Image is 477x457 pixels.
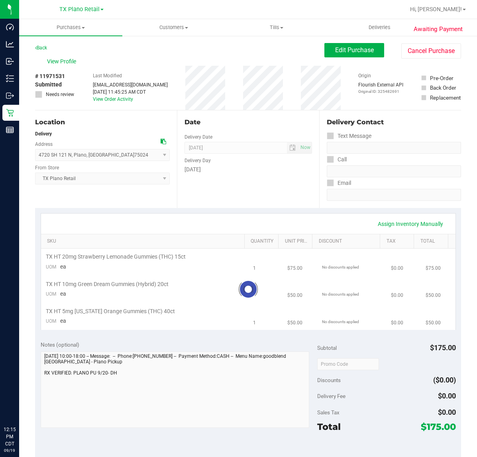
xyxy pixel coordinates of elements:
span: TX Plano Retail [59,6,100,13]
span: Subtotal [317,345,337,351]
span: Hi, [PERSON_NAME]! [410,6,462,12]
div: Replacement [430,94,461,102]
span: Purchases [19,24,122,31]
label: Delivery Date [185,133,212,141]
input: Format: (999) 999-9999 [327,165,461,177]
inline-svg: Dashboard [6,23,14,31]
span: Needs review [46,91,74,98]
button: Cancel Purchase [401,43,461,59]
inline-svg: Analytics [6,40,14,48]
a: Assign Inventory Manually [373,217,448,231]
a: Purchases [19,19,122,36]
div: [DATE] 11:45:25 AM CDT [93,88,168,96]
div: Flourish External API [358,81,403,94]
span: Awaiting Payment [414,25,463,34]
button: Edit Purchase [324,43,384,57]
div: Location [35,118,170,127]
label: Email [327,177,351,189]
label: Delivery Day [185,157,211,164]
inline-svg: Retail [6,109,14,117]
span: Delivery Fee [317,393,345,399]
a: View Order Activity [93,96,133,102]
label: Last Modified [93,72,122,79]
a: Back [35,45,47,51]
inline-svg: Inventory [6,75,14,82]
a: Customers [122,19,226,36]
span: Submitted [35,80,62,89]
div: Pre-Order [430,74,453,82]
span: Edit Purchase [335,46,374,54]
a: Tax [387,238,411,245]
a: Quantity [251,238,275,245]
a: Tills [225,19,328,36]
label: Origin [358,72,371,79]
span: $0.00 [438,408,456,416]
span: Deliveries [358,24,401,31]
span: ($0.00) [433,376,456,384]
input: Promo Code [317,358,379,370]
a: Unit Price [285,238,309,245]
div: [EMAIL_ADDRESS][DOMAIN_NAME] [93,81,168,88]
p: Original ID: 325482691 [358,88,403,94]
div: Date [185,118,312,127]
input: Format: (999) 999-9999 [327,142,461,154]
span: # 11971531 [35,72,65,80]
label: Call [327,154,347,165]
span: Discounts [317,373,341,387]
label: Text Message [327,130,371,142]
div: [DATE] [185,165,312,174]
div: Copy address to clipboard [161,137,166,146]
strong: Delivery [35,131,52,137]
span: View Profile [47,57,79,66]
p: 12:15 PM CDT [4,426,16,447]
p: 09/19 [4,447,16,453]
span: $0.00 [438,392,456,400]
span: Total [317,421,341,432]
a: Total [420,238,445,245]
inline-svg: Outbound [6,92,14,100]
a: Deliveries [328,19,432,36]
inline-svg: Inbound [6,57,14,65]
label: From Store [35,164,59,171]
span: Tills [226,24,328,31]
div: Delivery Contact [327,118,461,127]
span: $175.00 [430,343,456,352]
span: Notes (optional) [41,341,79,348]
span: Sales Tax [317,409,340,416]
span: $175.00 [421,421,456,432]
inline-svg: Reports [6,126,14,134]
label: Address [35,141,53,148]
a: SKU [47,238,241,245]
a: Discount [319,238,377,245]
span: Customers [123,24,225,31]
div: Back Order [430,84,456,92]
